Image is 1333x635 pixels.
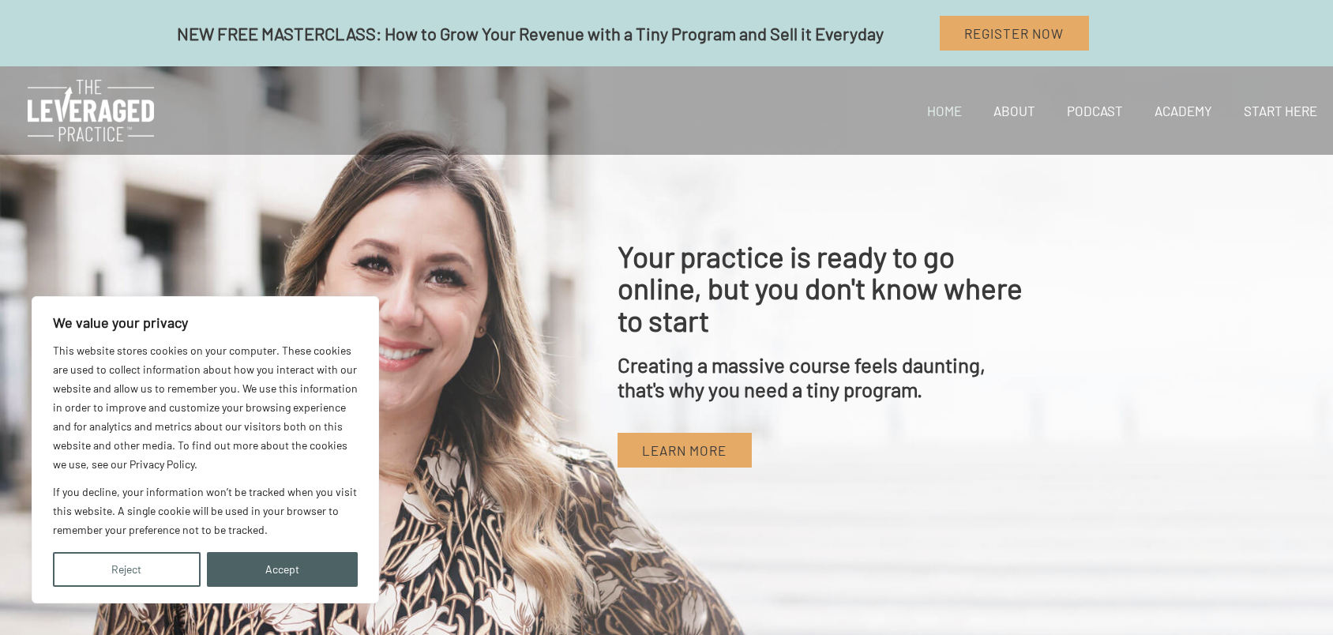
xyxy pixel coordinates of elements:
[1139,84,1228,137] a: Academy
[899,84,1333,137] nav: Site Navigation
[28,80,154,141] img: The Leveraged Practice
[207,552,359,587] button: Accept
[642,442,727,458] span: Learn More
[618,433,752,468] a: Learn More
[1051,84,1139,137] a: Podcast
[53,313,358,332] p: We value your privacy
[911,84,978,137] a: Home
[940,16,1089,51] a: Register Now
[978,84,1051,137] a: About
[53,552,201,587] button: Reject
[1228,84,1333,137] a: Start Here
[618,352,986,401] span: Creating a massive course feels daunting, that's why you need a tiny program.
[964,25,1064,41] span: Register Now
[53,483,358,539] p: If you decline, your information won’t be tracked when you visit this website. A single cookie wi...
[53,341,358,474] p: This website stores cookies on your computer. These cookies are used to collect information about...
[32,296,379,603] div: We value your privacy
[618,239,1023,337] span: Your practice is ready to go online, but you don't know where to start
[177,23,884,43] span: NEW FREE MASTERCLASS: How to Grow Your Revenue with a Tiny Program and Sell it Everyday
